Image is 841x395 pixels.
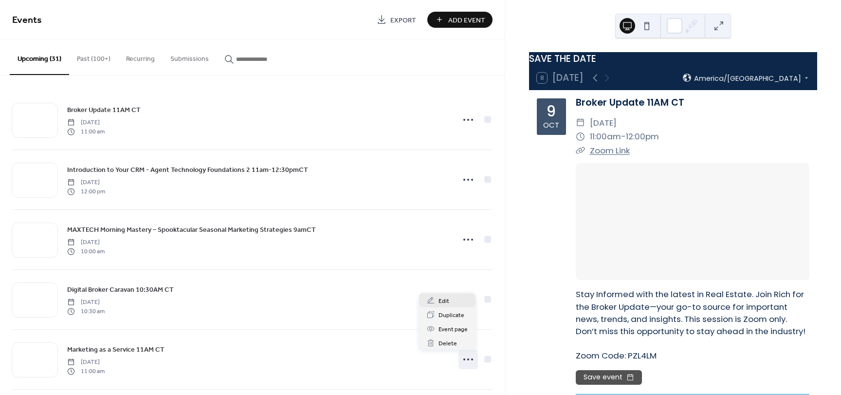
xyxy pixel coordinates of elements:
span: [DATE] [590,116,617,130]
span: 11:00 am [67,367,105,376]
div: ​ [576,144,585,158]
span: Digital Broker Caravan 10:30AM CT [67,285,174,295]
div: Oct [543,121,559,129]
span: Events [12,11,42,30]
span: [DATE] [67,238,105,247]
a: Introduction to Your CRM - Agent Technology Foundations 2 11am-12:30pmCT [67,164,308,175]
span: 12:00pm [626,130,659,144]
span: America/[GEOGRAPHIC_DATA] [694,75,801,81]
span: 11:00 am [67,127,105,136]
a: Marketing as a Service 11AM CT [67,344,165,355]
a: Zoom Link [590,145,630,156]
span: [DATE] [67,118,105,127]
span: 10:00 am [67,247,105,256]
span: Duplicate [439,310,464,320]
button: Save event [576,370,642,385]
span: Edit [439,296,449,306]
span: Export [390,15,416,25]
span: Event page [439,324,468,335]
a: Export [369,12,423,28]
span: [DATE] [67,178,105,187]
div: ​ [576,130,585,144]
span: Broker Update 11AM CT [67,105,141,115]
span: Add Event [448,15,485,25]
button: Recurring [118,39,163,74]
span: - [621,130,626,144]
span: 11:00am [590,130,621,144]
div: 9 [547,104,556,119]
span: Delete [439,339,457,349]
div: SAVE THE DATE [529,52,817,66]
span: MAXTECH Morning Mastery – Spooktacular Seasonal Marketing Strategies 9amCT [67,225,316,235]
div: ​ [576,116,585,130]
span: Introduction to Your CRM - Agent Technology Foundations 2 11am-12:30pmCT [67,165,308,175]
a: MAXTECH Morning Mastery – Spooktacular Seasonal Marketing Strategies 9amCT [67,224,316,235]
span: 10:30 am [67,307,105,316]
a: Broker Update 11AM CT [576,96,684,109]
button: Past (100+) [69,39,118,74]
button: Upcoming (31) [10,39,69,75]
button: Add Event [427,12,493,28]
span: [DATE] [67,298,105,307]
span: 12:00 pm [67,187,105,196]
span: [DATE] [67,358,105,367]
a: Digital Broker Caravan 10:30AM CT [67,284,174,295]
button: Submissions [163,39,217,74]
a: Broker Update 11AM CT [67,104,141,115]
div: Stay Informed with the latest in Real Estate. Join Rich for the Broker Update—your go-to source f... [576,288,809,362]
